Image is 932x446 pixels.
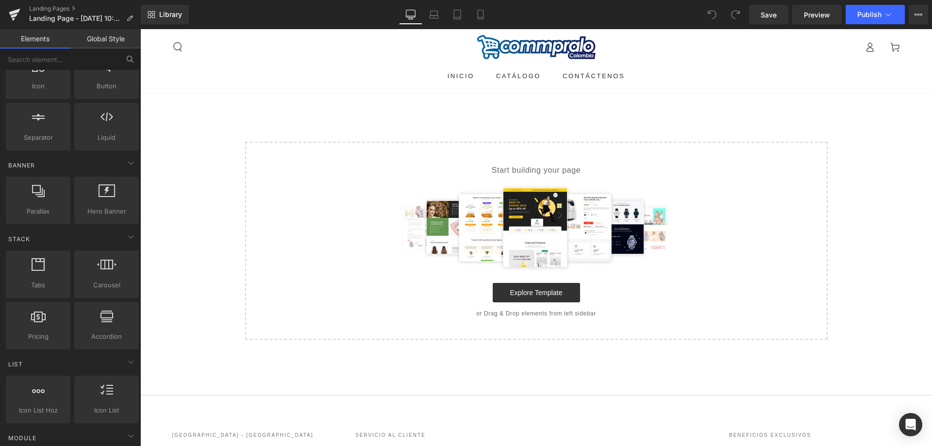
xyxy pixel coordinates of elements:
[32,403,173,411] p: [GEOGRAPHIC_DATA] - [GEOGRAPHIC_DATA]
[761,10,777,20] span: Save
[804,10,830,20] span: Preview
[469,5,492,24] a: Mobile
[726,5,745,24] button: Redo
[77,331,136,342] span: Accordion
[77,206,136,216] span: Hero Banner
[120,281,672,288] p: or Drag & Drop elements from left sidebar
[120,135,672,147] p: Start building your page
[29,15,122,22] span: Landing Page - [DATE] 10:50:11
[702,5,722,24] button: Undo
[337,6,455,30] img: Commpralo
[792,5,842,24] a: Preview
[422,41,484,52] span: Contáctenos
[9,81,67,91] span: Icon
[9,206,67,216] span: Parallax
[7,161,36,170] span: Banner
[141,5,189,24] a: New Library
[446,5,469,24] a: Tablet
[9,331,67,342] span: Pricing
[7,234,31,244] span: Stack
[589,403,671,411] p: BENEFICIOS EXCLUSIVOS
[909,5,928,24] button: More
[399,5,422,24] a: Desktop
[77,405,136,415] span: Icon List
[7,360,24,369] span: List
[899,413,922,436] div: Open Intercom Messenger
[7,433,37,443] span: Module
[9,280,67,290] span: Tabs
[415,35,492,58] a: Contáctenos
[77,81,136,91] span: Button
[356,41,400,52] span: Catálogo
[9,132,67,143] span: Separator
[77,280,136,290] span: Carousel
[857,11,882,18] span: Publish
[300,35,341,58] a: Inicio
[25,7,50,29] summary: Buscar en nuestro sitio
[352,254,440,273] a: Explore Template
[77,132,136,143] span: Liquid
[159,10,182,19] span: Library
[32,400,206,411] summary: [GEOGRAPHIC_DATA] - [GEOGRAPHIC_DATA]
[70,29,141,49] a: Global Style
[349,35,408,58] a: Catálogo
[215,400,389,411] summary: Servicio al cliente
[307,41,334,52] span: Inicio
[215,403,285,411] p: Servicio al cliente
[29,5,141,13] a: Landing Pages
[846,5,905,24] button: Publish
[589,400,760,411] summary: BENEFICIOS EXCLUSIVOS
[9,405,67,415] span: Icon List Hoz
[422,5,446,24] a: Laptop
